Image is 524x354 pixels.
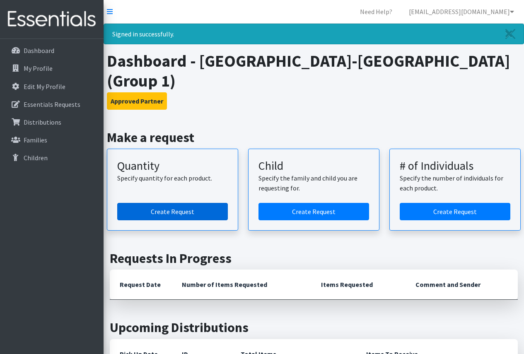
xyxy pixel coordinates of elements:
[110,320,518,335] h2: Upcoming Distributions
[24,100,80,108] p: Essentials Requests
[24,46,54,55] p: Dashboard
[3,42,100,59] a: Dashboard
[24,118,61,126] p: Distributions
[104,24,524,44] div: Signed in successfully.
[110,250,518,266] h2: Requests In Progress
[3,96,100,113] a: Essentials Requests
[117,159,228,173] h3: Quantity
[107,130,521,145] h2: Make a request
[258,173,369,193] p: Specify the family and child you are requesting for.
[24,136,47,144] p: Families
[110,270,172,300] th: Request Date
[117,203,228,220] a: Create a request by quantity
[24,154,48,162] p: Children
[3,132,100,148] a: Families
[400,159,510,173] h3: # of Individuals
[3,60,100,77] a: My Profile
[258,203,369,220] a: Create a request for a child or family
[172,270,311,300] th: Number of Items Requested
[3,5,100,33] img: HumanEssentials
[406,270,518,300] th: Comment and Sender
[258,159,369,173] h3: Child
[3,114,100,130] a: Distributions
[3,78,100,95] a: Edit My Profile
[497,24,524,44] a: Close
[107,51,521,91] h1: Dashboard - [GEOGRAPHIC_DATA]-[GEOGRAPHIC_DATA] (Group 1)
[24,64,53,72] p: My Profile
[117,173,228,183] p: Specify quantity for each product.
[400,173,510,193] p: Specify the number of individuals for each product.
[107,92,167,110] button: Approved Partner
[353,3,399,20] a: Need Help?
[311,270,406,300] th: Items Requested
[24,82,65,91] p: Edit My Profile
[400,203,510,220] a: Create a request by number of individuals
[3,149,100,166] a: Children
[402,3,521,20] a: [EMAIL_ADDRESS][DOMAIN_NAME]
